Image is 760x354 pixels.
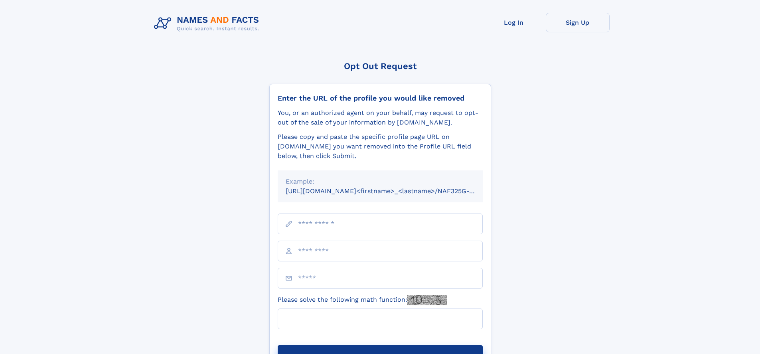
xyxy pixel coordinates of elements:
[151,13,266,34] img: Logo Names and Facts
[278,94,483,103] div: Enter the URL of the profile you would like removed
[278,295,447,305] label: Please solve the following math function:
[286,187,498,195] small: [URL][DOMAIN_NAME]<firstname>_<lastname>/NAF325G-xxxxxxxx
[269,61,491,71] div: Opt Out Request
[546,13,610,32] a: Sign Up
[278,108,483,127] div: You, or an authorized agent on your behalf, may request to opt-out of the sale of your informatio...
[482,13,546,32] a: Log In
[278,132,483,161] div: Please copy and paste the specific profile page URL on [DOMAIN_NAME] you want removed into the Pr...
[286,177,475,186] div: Example:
